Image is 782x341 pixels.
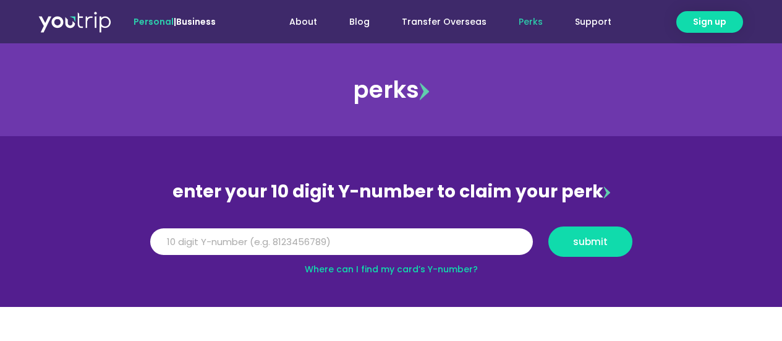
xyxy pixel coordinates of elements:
input: 10 digit Y-number (e.g. 8123456789) [150,228,533,256]
span: Sign up [693,15,726,28]
a: Sign up [676,11,743,33]
a: Business [176,15,216,28]
span: | [134,15,216,28]
div: enter your 10 digit Y-number to claim your perk [144,176,639,208]
form: Y Number [150,227,632,266]
span: Personal [134,15,174,28]
a: Where can I find my card’s Y-number? [305,263,478,275]
a: Blog [333,11,386,33]
span: submit [573,237,608,246]
a: Perks [503,11,559,33]
a: About [273,11,333,33]
a: Transfer Overseas [386,11,503,33]
nav: Menu [249,11,627,33]
a: Support [559,11,627,33]
button: submit [548,227,632,257]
